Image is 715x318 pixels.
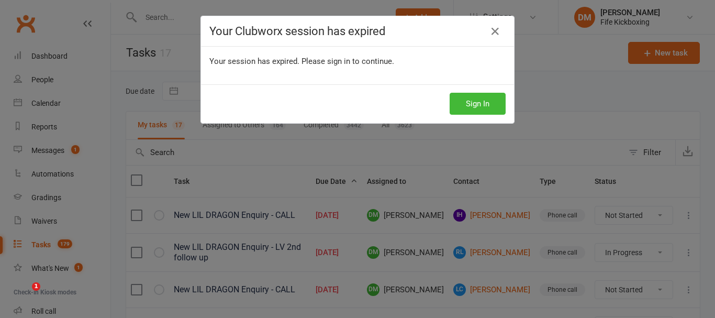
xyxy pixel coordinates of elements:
a: Close [487,23,504,40]
span: Your session has expired. Please sign in to continue. [209,57,394,66]
button: Sign In [450,93,506,115]
span: 1 [32,282,40,291]
iframe: Intercom live chat [10,282,36,308]
h4: Your Clubworx session has expired [209,25,506,38]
